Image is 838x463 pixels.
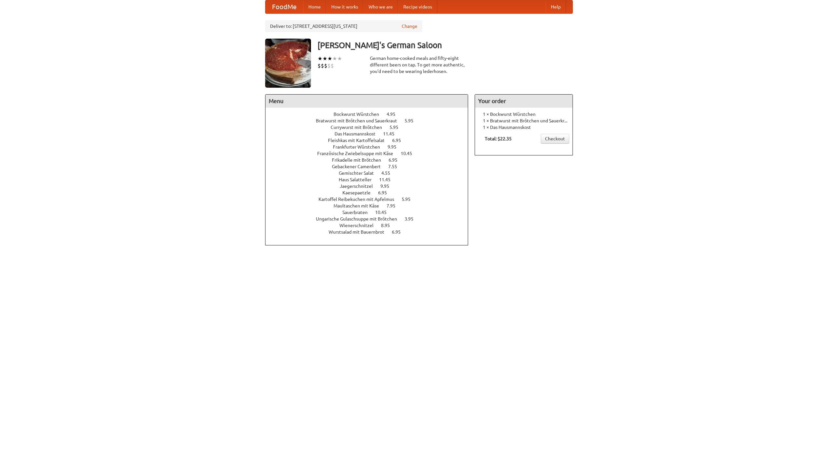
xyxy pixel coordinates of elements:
span: 5.95 [390,125,405,130]
li: 1 × Bockwurst Würstchen [478,111,569,117]
a: Help [546,0,566,13]
span: 5.95 [402,197,417,202]
span: Kartoffel Reibekuchen mit Apfelmus [319,197,401,202]
span: Frankfurter Würstchen [333,144,387,150]
span: 6.95 [389,157,404,163]
a: Frikadelle mit Brötchen 6.95 [332,157,410,163]
span: 7.55 [388,164,404,169]
li: ★ [318,55,322,62]
a: Change [402,23,417,29]
span: Bockwurst Würstchen [334,112,386,117]
a: Sauerbraten 10.45 [342,210,399,215]
span: 8.95 [381,223,396,228]
span: 10.45 [375,210,393,215]
span: 11.45 [383,131,401,136]
span: Kaesepaetzle [342,190,377,195]
a: How it works [326,0,363,13]
a: Kartoffel Reibekuchen mit Apfelmus 5.95 [319,197,423,202]
li: $ [321,62,324,69]
span: Frikadelle mit Brötchen [332,157,388,163]
span: Bratwurst mit Brötchen und Sauerkraut [316,118,404,123]
li: ★ [327,55,332,62]
a: Checkout [541,134,569,144]
a: Kaesepaetzle 6.95 [342,190,399,195]
a: Recipe videos [398,0,437,13]
span: 6.95 [378,190,393,195]
span: 6.95 [392,229,407,235]
span: Ungarische Gulaschsuppe mit Brötchen [316,216,404,222]
div: Deliver to: [STREET_ADDRESS][US_STATE] [265,20,422,32]
img: angular.jpg [265,39,311,88]
a: Gebackener Camenbert 7.55 [332,164,409,169]
span: 6.95 [392,138,408,143]
li: ★ [332,55,337,62]
li: $ [324,62,327,69]
a: Fleishkas mit Kartoffelsalat 6.95 [328,138,413,143]
a: Ungarische Gulaschsuppe mit Brötchen 3.95 [316,216,426,222]
span: 5.95 [405,118,420,123]
a: Currywurst mit Brötchen 5.95 [331,125,410,130]
a: Bratwurst mit Brötchen und Sauerkraut 5.95 [316,118,426,123]
span: Maultaschen mit Käse [334,203,386,208]
li: $ [331,62,334,69]
span: 3.95 [405,216,420,222]
span: 11.45 [379,177,397,182]
li: 1 × Bratwurst mit Brötchen und Sauerkraut [478,117,569,124]
span: Wienerschnitzel [339,223,380,228]
span: Jaegerschnitzel [340,184,379,189]
div: German home-cooked meals and fifty-eight different beers on tap. To get more authentic, you'd nee... [370,55,468,75]
span: Französische Zwiebelsuppe mit Käse [317,151,400,156]
a: Jaegerschnitzel 9.95 [340,184,401,189]
span: 10.45 [401,151,419,156]
a: Wienerschnitzel 8.95 [339,223,402,228]
h4: Your order [475,95,573,108]
a: Frankfurter Würstchen 9.95 [333,144,409,150]
span: Fleishkas mit Kartoffelsalat [328,138,391,143]
a: Das Hausmannskost 11.45 [335,131,407,136]
span: 4.55 [381,170,397,176]
li: 1 × Das Hausmannskost [478,124,569,131]
b: Total: $22.35 [485,136,512,141]
h4: Menu [265,95,468,108]
a: Who we are [363,0,398,13]
a: Home [303,0,326,13]
h3: [PERSON_NAME]'s German Saloon [318,39,573,52]
span: 7.95 [387,203,402,208]
a: FoodMe [265,0,303,13]
span: Currywurst mit Brötchen [331,125,389,130]
span: 4.95 [387,112,402,117]
li: $ [327,62,331,69]
a: Maultaschen mit Käse 7.95 [334,203,408,208]
li: ★ [337,55,342,62]
span: Gemischter Salat [339,170,380,176]
span: Sauerbraten [342,210,374,215]
a: Wurstsalad mit Bauernbrot 6.95 [329,229,413,235]
span: 9.95 [380,184,396,189]
span: Das Hausmannskost [335,131,382,136]
a: Haus Salatteller 11.45 [339,177,403,182]
span: 9.95 [388,144,403,150]
a: Bockwurst Würstchen 4.95 [334,112,408,117]
span: Gebackener Camenbert [332,164,387,169]
a: Gemischter Salat 4.55 [339,170,402,176]
li: ★ [322,55,327,62]
span: Haus Salatteller [339,177,378,182]
a: Französische Zwiebelsuppe mit Käse 10.45 [317,151,424,156]
li: $ [318,62,321,69]
span: Wurstsalad mit Bauernbrot [329,229,391,235]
